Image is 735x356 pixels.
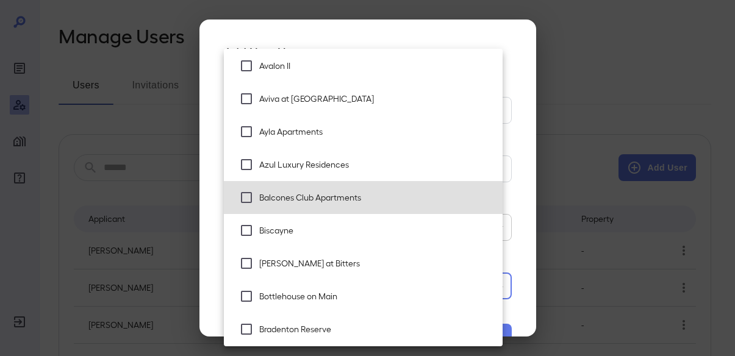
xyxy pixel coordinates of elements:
span: Balcones Club Apartments [259,191,493,204]
span: Biscayne [259,224,493,237]
span: Bradenton Reserve [259,323,493,335]
span: Ayla Apartments [259,126,493,138]
span: Bottlehouse on Main [259,290,493,302]
span: Avalon II [259,60,493,72]
span: Aviva at [GEOGRAPHIC_DATA] [259,93,493,105]
span: [PERSON_NAME] at Bitters [259,257,493,269]
span: Azul Luxury Residences [259,158,493,171]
